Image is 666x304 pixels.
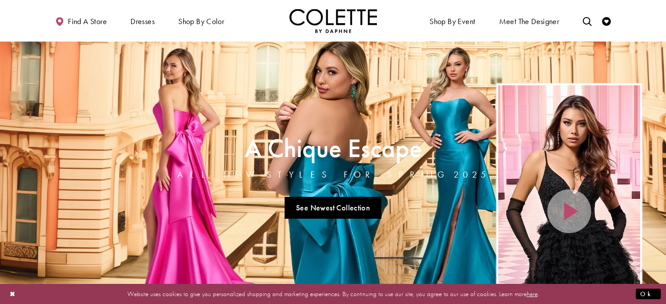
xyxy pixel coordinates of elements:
[63,288,603,300] p: Website uses cookies to give you personalized shopping and marketing experiences. By continuing t...
[636,288,661,299] button: Submit Dialog
[175,193,492,222] ul: Slider Links
[5,286,20,301] button: Close Dialog
[285,197,382,219] a: See Newest Collection A Chique Escape All New Styles For Spring 2025
[527,289,538,298] a: here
